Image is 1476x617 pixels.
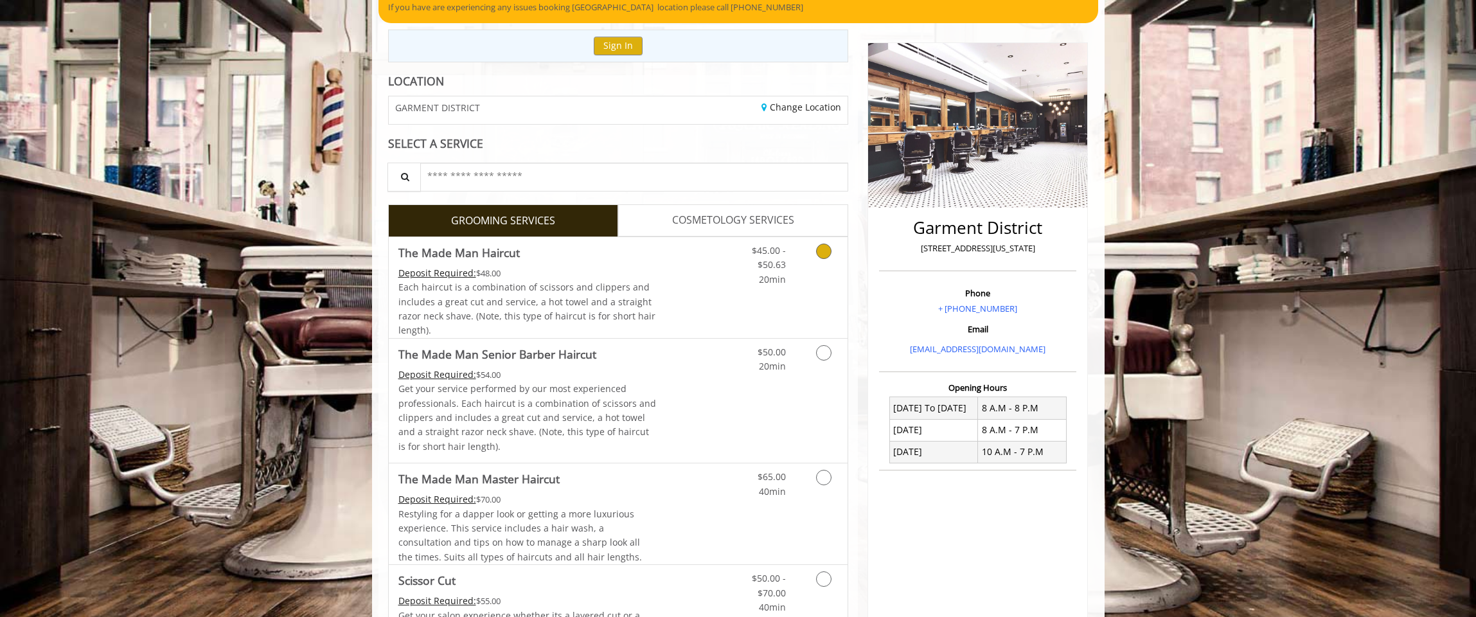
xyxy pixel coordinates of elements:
[398,368,476,380] span: This service needs some Advance to be paid before we block your appointment
[889,441,978,463] td: [DATE]
[761,101,841,113] a: Change Location
[978,441,1067,463] td: 10 A.M - 7 P.M
[398,595,476,607] span: This service needs some Advance to be paid before we block your appointment
[388,73,444,89] b: LOCATION
[879,383,1076,392] h3: Opening Hours
[910,343,1045,355] a: [EMAIL_ADDRESS][DOMAIN_NAME]
[758,346,786,358] span: $50.00
[388,1,1089,14] p: If you have are experiencing any issues booking [GEOGRAPHIC_DATA] location please call [PHONE_NUM...
[889,397,978,419] td: [DATE] To [DATE]
[758,470,786,483] span: $65.00
[398,267,476,279] span: This service needs some Advance to be paid before we block your appointment
[759,360,786,372] span: 20min
[978,419,1067,441] td: 8 A.M - 7 P.M
[882,289,1073,298] h3: Phone
[938,303,1017,314] a: + [PHONE_NUMBER]
[889,419,978,441] td: [DATE]
[398,382,657,454] p: Get your service performed by our most experienced professionals. Each haircut is a combination o...
[398,492,657,506] div: $70.00
[395,103,480,112] span: GARMENT DISTRICT
[882,325,1073,334] h3: Email
[882,242,1073,255] p: [STREET_ADDRESS][US_STATE]
[451,213,555,229] span: GROOMING SERVICES
[398,493,476,505] span: This service needs some Advance to be paid before we block your appointment
[752,572,786,598] span: $50.00 - $70.00
[388,138,849,150] div: SELECT A SERVICE
[387,163,421,192] button: Service Search
[398,345,596,363] b: The Made Man Senior Barber Haircut
[398,244,520,262] b: The Made Man Haircut
[882,219,1073,237] h2: Garment District
[672,212,794,229] span: COSMETOLOGY SERVICES
[759,485,786,497] span: 40min
[398,281,655,336] span: Each haircut is a combination of scissors and clippers and includes a great cut and service, a ho...
[752,244,786,271] span: $45.00 - $50.63
[978,397,1067,419] td: 8 A.M - 8 P.M
[398,594,657,608] div: $55.00
[398,508,642,563] span: Restyling for a dapper look or getting a more luxurious experience. This service includes a hair ...
[398,571,456,589] b: Scissor Cut
[398,470,560,488] b: The Made Man Master Haircut
[759,273,786,285] span: 20min
[594,37,643,55] button: Sign In
[398,266,657,280] div: $48.00
[759,601,786,613] span: 40min
[398,368,657,382] div: $54.00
